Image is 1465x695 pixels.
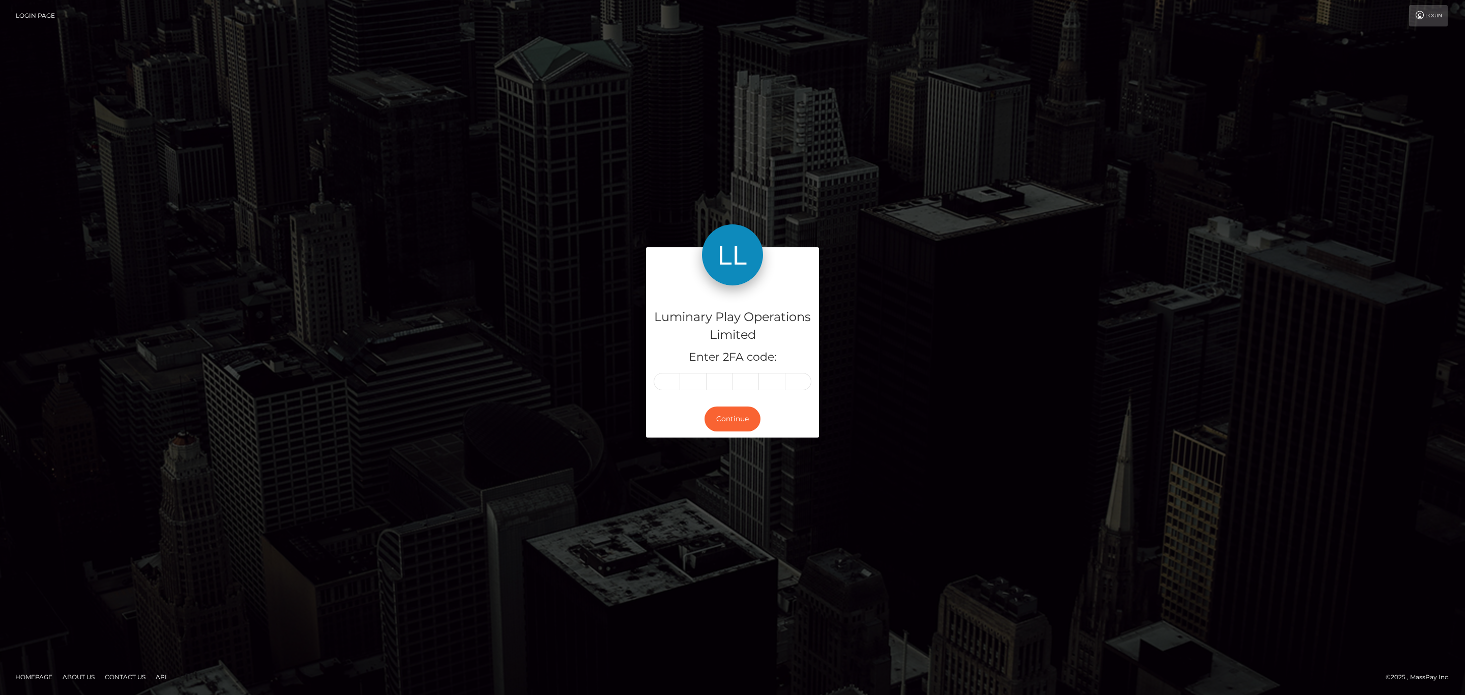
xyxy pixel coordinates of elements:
a: Contact Us [101,669,150,685]
a: Login [1409,5,1448,26]
a: Login Page [16,5,55,26]
div: © 2025 , MassPay Inc. [1386,672,1457,683]
a: API [152,669,171,685]
a: Homepage [11,669,56,685]
h5: Enter 2FA code: [654,350,811,365]
button: Continue [705,407,760,431]
img: Luminary Play Operations Limited [702,224,763,285]
h4: Luminary Play Operations Limited [654,308,811,344]
a: About Us [58,669,99,685]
